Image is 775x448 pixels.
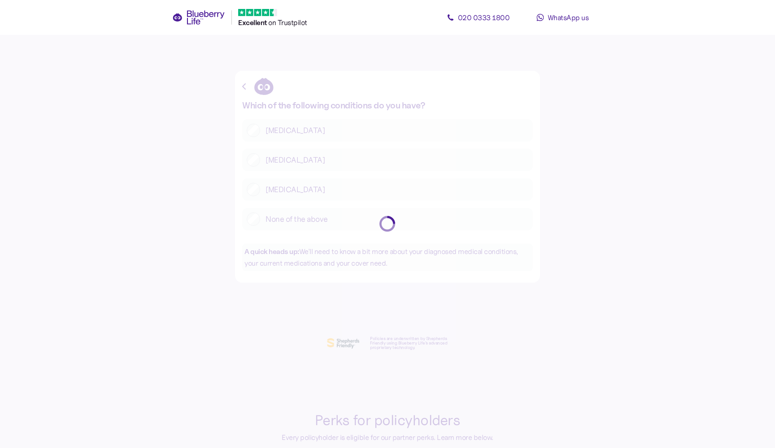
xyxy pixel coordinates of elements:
span: Excellent ️ [238,18,268,27]
a: WhatsApp us [522,9,603,26]
span: 020 0333 1800 [458,13,510,22]
a: 020 0333 1800 [438,9,518,26]
span: WhatsApp us [548,13,589,22]
span: on Trustpilot [268,18,307,27]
